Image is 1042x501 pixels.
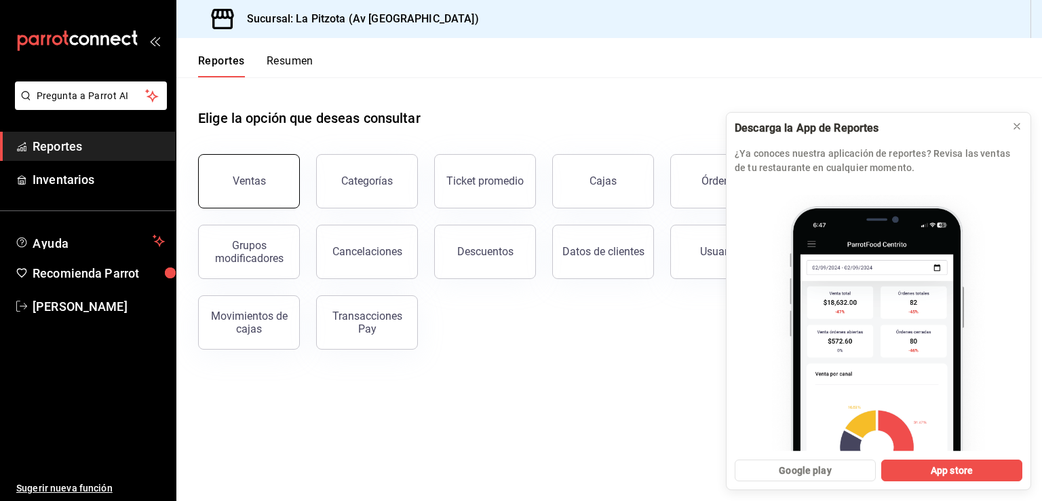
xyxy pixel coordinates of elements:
button: Cajas [552,154,654,208]
div: Ventas [233,174,266,187]
div: Transacciones Pay [325,310,409,335]
button: Datos de clientes [552,225,654,279]
div: navigation tabs [198,54,313,77]
span: Reportes [33,137,165,155]
button: Reportes [198,54,245,77]
button: Descuentos [434,225,536,279]
span: Google play [779,464,831,478]
button: Cancelaciones [316,225,418,279]
h3: Sucursal: La Pitzota (Av [GEOGRAPHIC_DATA]) [236,11,479,27]
button: Movimientos de cajas [198,295,300,350]
div: Ticket promedio [446,174,524,187]
div: Órdenes [701,174,741,187]
button: Google play [735,460,876,481]
div: Grupos modificadores [207,239,291,265]
button: Pregunta a Parrot AI [15,81,167,110]
img: parrot app_2.png [735,183,1022,451]
button: open_drawer_menu [149,35,160,46]
div: Movimientos de cajas [207,310,291,335]
button: Ticket promedio [434,154,536,208]
span: Ayuda [33,233,147,249]
span: Inventarios [33,170,165,189]
div: Datos de clientes [562,245,644,258]
a: Pregunta a Parrot AI [9,98,167,113]
button: Transacciones Pay [316,295,418,350]
button: Resumen [267,54,313,77]
span: App store [931,464,973,478]
button: Grupos modificadores [198,225,300,279]
div: Cajas [590,174,617,187]
div: Categorías [341,174,393,187]
button: Usuarios [670,225,772,279]
button: Órdenes [670,154,772,208]
h1: Elige la opción que deseas consultar [198,108,421,128]
span: Pregunta a Parrot AI [37,89,146,103]
button: Ventas [198,154,300,208]
div: Usuarios [700,245,742,258]
button: App store [881,460,1022,481]
div: Descuentos [457,245,514,258]
div: Descarga la App de Reportes [735,121,1001,136]
button: Categorías [316,154,418,208]
span: [PERSON_NAME] [33,297,165,316]
div: Cancelaciones [332,245,402,258]
span: Recomienda Parrot [33,264,165,282]
span: Sugerir nueva función [16,481,165,496]
p: ¿Ya conoces nuestra aplicación de reportes? Revisa las ventas de tu restaurante en cualquier mome... [735,147,1022,175]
